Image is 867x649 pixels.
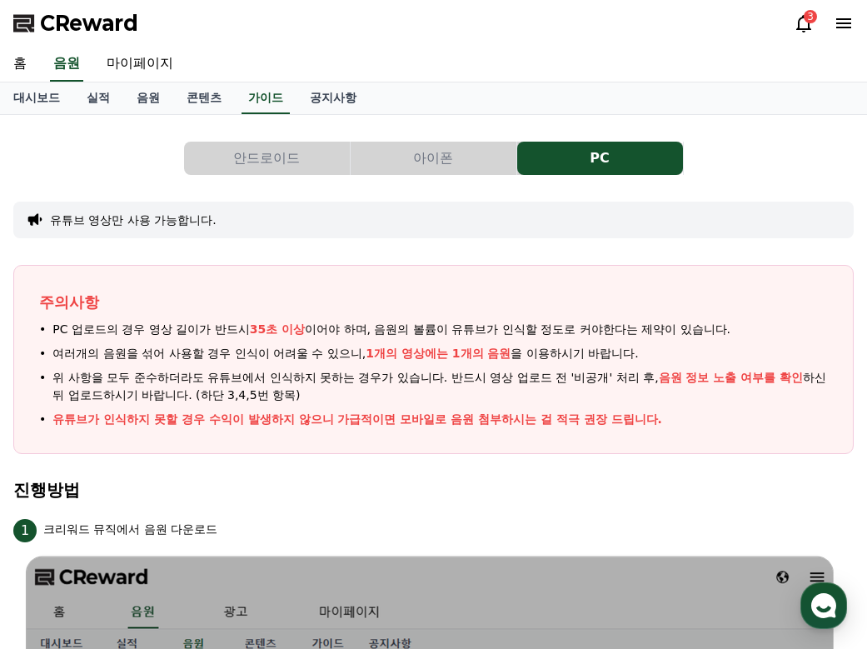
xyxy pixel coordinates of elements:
[13,481,854,499] h4: 진행방법
[13,10,138,37] a: CReward
[517,142,684,175] a: PC
[52,345,639,362] span: 여러개의 음원을 섞어 사용할 경우 인식이 어려울 수 있으니, 을 이용하시기 바랍니다.
[93,47,187,82] a: 마이페이지
[43,521,217,538] p: 크리워드 뮤직에서 음원 다운로드
[123,82,173,114] a: 음원
[52,321,730,338] span: PC 업로드의 경우 영상 길이가 반드시 이어야 하며, 음원의 볼륨이 유튜브가 인식할 정도로 커야한다는 제약이 있습니다.
[659,371,804,384] span: 음원 정보 노출 여부를 확인
[351,142,516,175] button: 아이폰
[50,212,217,228] button: 유튜브 영상만 사용 가능합니다.
[794,13,814,33] a: 3
[73,82,123,114] a: 실적
[173,82,235,114] a: 콘텐츠
[804,10,817,23] div: 3
[366,347,511,360] span: 1개의 영상에는 1개의 음원
[52,369,828,404] span: 위 사항을 모두 준수하더라도 유튜브에서 인식하지 못하는 경우가 있습니다. 반드시 영상 업로드 전 '비공개' 처리 후, 하신 뒤 업로드하시기 바랍니다. (하단 3,4,5번 항목)
[184,142,351,175] a: 안드로이드
[242,82,290,114] a: 가이드
[184,142,350,175] button: 안드로이드
[52,411,662,428] p: 유튜브가 인식하지 못할 경우 수익이 발생하지 않으니 가급적이면 모바일로 음원 첨부하시는 걸 적극 권장 드립니다.
[40,10,138,37] span: CReward
[517,142,683,175] button: PC
[50,47,83,82] a: 음원
[250,322,305,336] span: 35초 이상
[296,82,370,114] a: 공지사항
[39,291,828,314] p: 주의사항
[13,519,37,542] span: 1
